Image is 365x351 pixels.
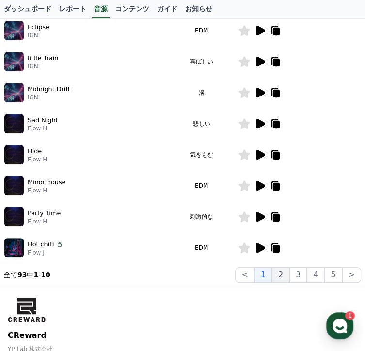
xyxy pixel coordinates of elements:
span: Home [25,285,42,293]
img: music [4,145,24,164]
td: 溝 [169,77,235,108]
span: Messages [80,286,109,293]
td: EDM [169,170,235,201]
button: 5 [324,267,342,283]
strong: 93 [17,271,27,279]
a: Settings [125,271,186,295]
img: music [4,207,24,226]
button: < [235,267,254,283]
span: Settings [143,285,167,293]
strong: 10 [41,271,50,279]
a: Home [3,271,64,295]
p: Sad Night [28,115,58,125]
p: CReward [8,330,357,341]
img: music [4,176,24,195]
td: 気をもむ [169,139,235,170]
td: 喜ばしい [169,46,235,77]
span: 1 [98,270,102,278]
strong: 1 [33,271,38,279]
img: music [4,21,24,40]
button: > [342,267,361,283]
button: 3 [289,267,307,283]
p: Minor house [28,177,65,187]
p: Flow H [28,218,61,225]
img: music [4,114,24,133]
p: Hot chilli [28,239,55,249]
button: 4 [307,267,324,283]
button: 1 [254,267,272,283]
td: 刺激的な [169,201,235,232]
p: IGNI [28,63,58,70]
p: 全て 中 - [4,270,50,280]
td: EDM [169,232,235,263]
p: Eclipse [28,22,49,32]
p: Flow H [28,187,65,194]
p: IGNI [28,94,70,101]
img: music [4,238,24,257]
p: IGNI [28,32,49,39]
td: 悲しい [169,108,235,139]
p: Flow J [28,249,63,256]
p: little Train [28,53,58,63]
img: music [4,83,24,102]
p: Flow H [28,156,47,163]
p: Flow H [28,125,58,132]
button: 2 [272,267,289,283]
p: Hide [28,146,42,156]
td: EDM [169,15,235,46]
a: 1Messages [64,271,125,295]
img: music [4,52,24,71]
p: Party Time [28,208,61,218]
p: Midnight Drift [28,84,70,94]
